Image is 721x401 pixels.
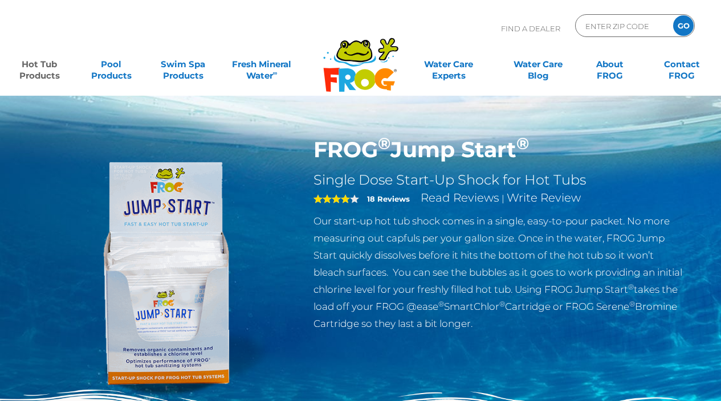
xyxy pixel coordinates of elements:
span: | [502,193,504,204]
a: PoolProducts [83,53,139,76]
img: jump-start.png [36,137,297,398]
sup: ∞ [273,69,278,77]
a: Water CareBlog [510,53,566,76]
a: ContactFROG [654,53,710,76]
a: AboutFROG [582,53,638,76]
sup: ® [628,283,634,291]
a: Water CareExperts [404,53,494,76]
a: Write Review [507,191,581,204]
sup: ® [629,300,635,308]
p: Our start-up hot tub shock comes in a single, easy-to-pour packet. No more measuring out capfuls ... [313,212,686,332]
a: Swim SpaProducts [155,53,211,76]
h2: Single Dose Start-Up Shock for Hot Tubs [313,171,686,189]
h1: FROG Jump Start [313,137,686,163]
strong: 18 Reviews [367,194,410,203]
sup: ® [516,133,529,153]
sup: ® [438,300,444,308]
a: Fresh MineralWater∞ [227,53,297,76]
p: Find A Dealer [501,14,560,43]
a: Hot TubProducts [11,53,67,76]
span: 4 [313,194,350,203]
sup: ® [378,133,390,153]
sup: ® [499,300,505,308]
a: Read Reviews [421,191,499,204]
img: Frog Products Logo [317,23,405,92]
input: GO [673,15,694,36]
